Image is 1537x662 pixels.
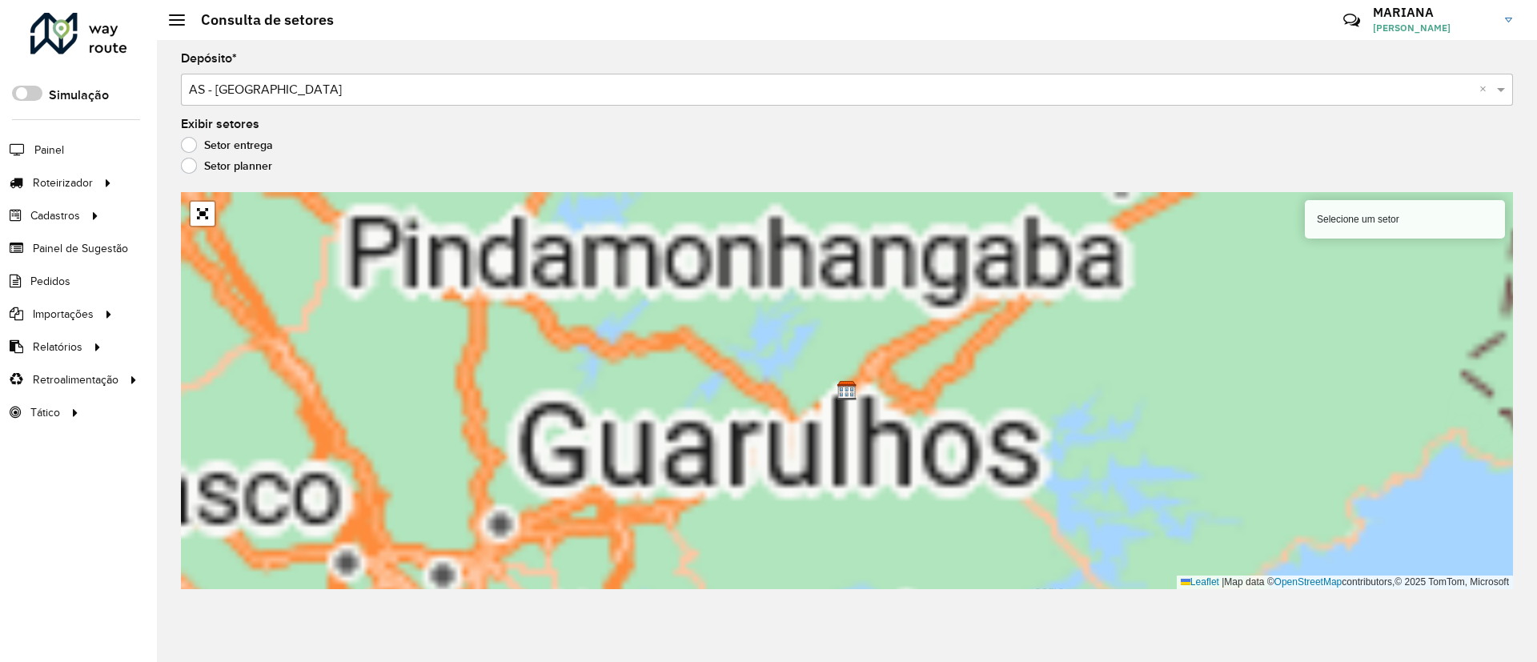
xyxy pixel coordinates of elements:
a: Contato Rápido [1334,3,1369,38]
h2: Consulta de setores [185,11,334,29]
label: Setor planner [181,158,272,174]
span: | [1222,576,1224,588]
span: Tático [30,404,60,421]
a: Leaflet [1181,576,1219,588]
span: Cadastros [30,207,80,224]
label: Depósito [181,49,237,68]
label: Exibir setores [181,114,259,134]
div: Selecione um setor [1305,200,1505,239]
span: Importações [33,306,94,323]
h3: MARIANA [1373,5,1493,20]
span: Painel de Sugestão [33,240,128,257]
span: Pedidos [30,273,70,290]
span: Clear all [1479,80,1493,99]
a: Abrir mapa em tela cheia [191,202,215,226]
span: Roteirizador [33,175,93,191]
label: Simulação [49,86,109,105]
span: Painel [34,142,64,158]
span: Retroalimentação [33,371,118,388]
span: Relatórios [33,339,82,355]
a: OpenStreetMap [1274,576,1342,588]
span: [PERSON_NAME] [1373,21,1493,35]
div: Map data © contributors,© 2025 TomTom, Microsoft [1177,576,1513,589]
label: Setor entrega [181,137,273,153]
